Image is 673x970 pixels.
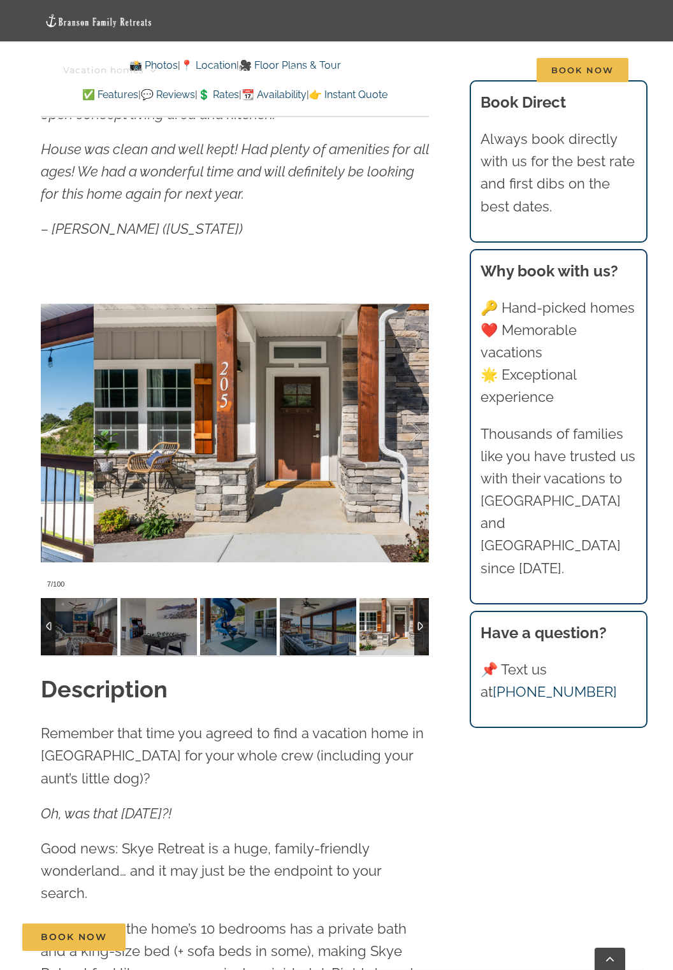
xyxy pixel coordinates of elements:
p: | | | | [41,87,430,103]
p: 🔑 Hand-picked homes ❤️ Memorable vacations 🌟 Exceptional experience [481,297,637,409]
span: Oh, was that [DATE]?! [41,805,171,822]
a: Book Now [22,924,126,951]
a: Vacation homes [63,50,156,91]
img: Branson Family Retreats Logo [45,13,153,28]
strong: Have a question? [481,624,607,642]
b: Book Direct [481,93,566,111]
span: Book Now [41,932,107,943]
a: [PHONE_NUMBER] [493,683,617,700]
img: 006-Skye-Retreat-Branson-Family-Retreats-Table-Rock-Lake-vacation-home-1468-scaled.jpg-nggid04187... [359,598,436,655]
a: Deals & More [289,50,368,91]
span: Things to do [185,66,249,75]
img: 00-Skye-Retreat-at-Table-Rock-Lake-1043-scaled.jpg-nggid042766-ngg0dyn-120x90-00f0w010c011r110f11... [120,598,197,655]
h3: Why book with us? [481,260,637,283]
em: We booked this for a family vacation: 12 adults and 9 children (10 and younger). Felt like we had... [41,38,424,122]
a: Things to do [185,50,261,91]
em: – [PERSON_NAME] ([US_STATE]) [41,220,243,237]
p: 📌 Text us at [481,659,637,703]
span: Vacation homes [63,66,144,75]
a: Contact [468,50,508,91]
span: Contact [468,66,508,75]
strong: Description [41,676,168,703]
a: About [396,50,439,91]
span: Remember that time you agreed to find a vacation home in [GEOGRAPHIC_DATA] for your whole crew (i... [41,725,424,786]
p: Thousands of families like you have trusted us with their vacations to [GEOGRAPHIC_DATA] and [GEO... [481,423,637,580]
span: Deals & More [289,66,356,75]
p: Always book directly with us for the best rate and first dibs on the best dates. [481,128,637,218]
a: 👉 Instant Quote [309,89,387,101]
span: Good news: Skye Retreat is a huge, family-friendly wonderland… and it may just be the endpoint to... [41,840,381,901]
a: 📆 Availability [242,89,307,101]
a: 💬 Reviews [141,89,195,101]
em: House was clean and well kept! Had plenty of amenities for all ages! We had a wonderful time and ... [41,141,429,202]
img: Skye-Retreat-at-Table-Rock-Lake-3004-Edit-scaled.jpg-nggid042979-ngg0dyn-120x90-00f0w010c011r110f... [41,598,117,655]
a: 💲 Rates [198,89,239,101]
a: ✅ Features [82,89,138,101]
img: 058-Skye-Retreat-Branson-Family-Retreats-Table-Rock-Lake-vacation-home-1622-scaled.jpg-nggid04189... [200,598,277,655]
span: Book Now [537,58,628,82]
img: 054-Skye-Retreat-Branson-Family-Retreats-Table-Rock-Lake-vacation-home-1508-scaled.jpg-nggid04191... [280,598,356,655]
nav: Main Menu Sticky [63,50,628,91]
span: About [396,66,427,75]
